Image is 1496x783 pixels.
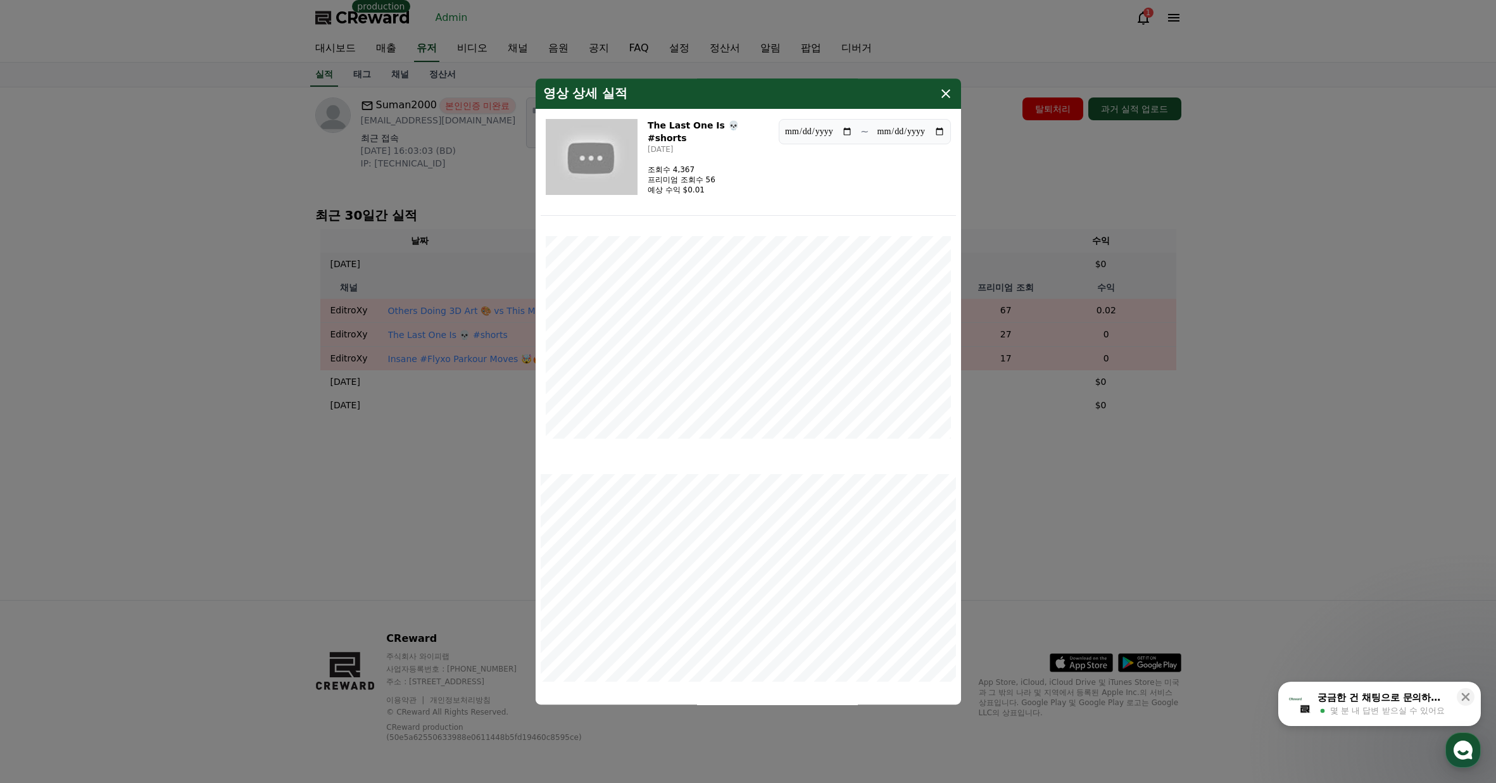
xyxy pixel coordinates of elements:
p: 프리미엄 조회수 56 [648,175,715,185]
p: [DATE] [648,144,769,154]
span: 대화 [116,421,131,431]
a: 대화 [84,401,163,433]
div: modal [536,78,961,705]
h3: The Last One Is 💀 #shorts [648,119,769,144]
img: The Last One Is 💀 #shorts [546,119,638,195]
a: 홈 [4,401,84,433]
p: 조회수 4,367 [648,165,715,175]
a: 설정 [163,401,243,433]
p: ~ [860,124,869,139]
p: 예상 수익 $0.01 [648,185,715,195]
span: 홈 [40,420,47,430]
span: 설정 [196,420,211,430]
h4: 영상 상세 실적 [543,86,628,101]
